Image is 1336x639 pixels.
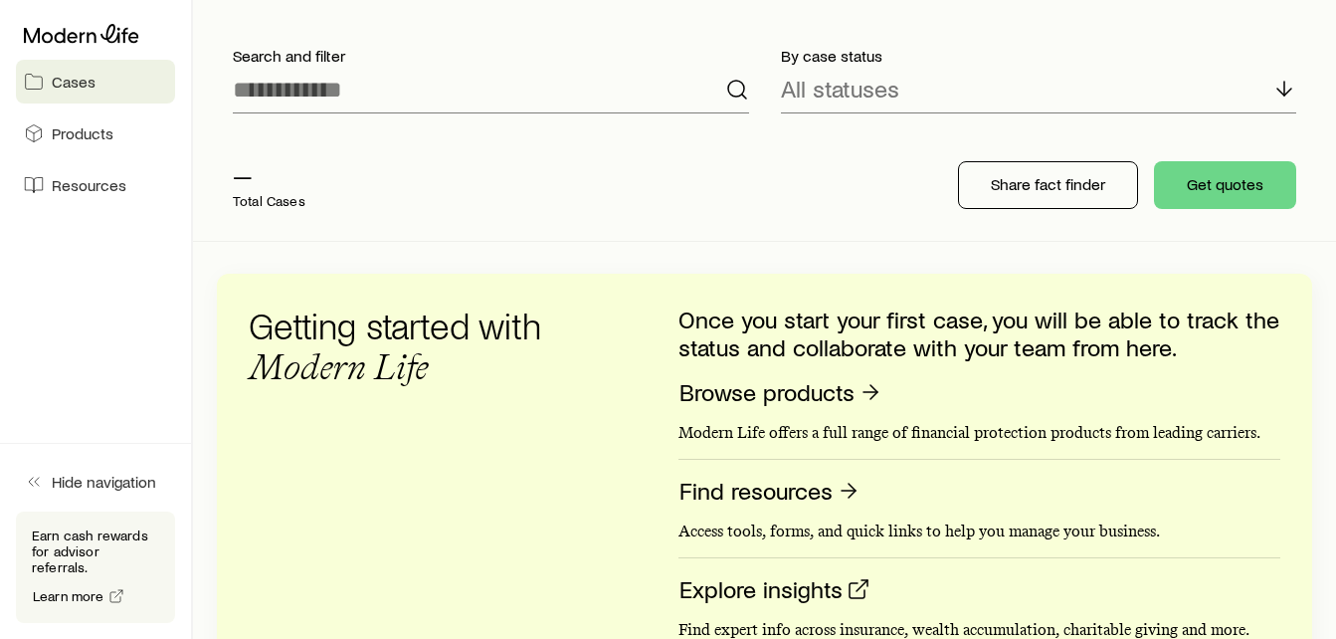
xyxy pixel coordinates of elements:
[16,111,175,155] a: Products
[16,512,175,623] div: Earn cash rewards for advisor referrals.Learn more
[249,306,567,387] h3: Getting started with
[52,123,113,143] span: Products
[781,46,1297,66] p: By case status
[16,460,175,504] button: Hide navigation
[16,60,175,104] a: Cases
[16,163,175,207] a: Resources
[991,174,1105,194] p: Share fact finder
[678,423,1280,443] p: Modern Life offers a full range of financial protection products from leading carriers.
[249,345,429,388] span: Modern Life
[33,589,104,603] span: Learn more
[678,306,1280,361] p: Once you start your first case, you will be able to track the status and collaborate with your te...
[233,193,305,209] p: Total Cases
[233,161,305,189] p: —
[52,175,126,195] span: Resources
[52,72,95,92] span: Cases
[958,161,1138,209] button: Share fact finder
[52,472,156,492] span: Hide navigation
[233,46,749,66] p: Search and filter
[678,476,861,507] a: Find resources
[678,522,1280,541] p: Access tools, forms, and quick links to help you manage your business.
[678,574,871,605] a: Explore insights
[678,377,883,408] a: Browse products
[32,528,159,575] p: Earn cash rewards for advisor referrals.
[781,75,899,103] p: All statuses
[1154,161,1296,209] button: Get quotes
